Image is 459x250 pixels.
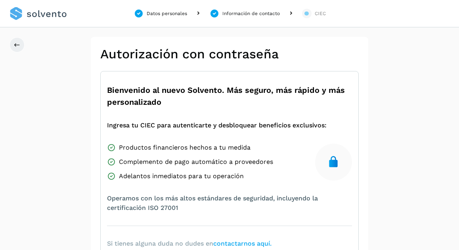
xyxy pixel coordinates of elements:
[315,10,326,17] div: CIEC
[119,143,251,152] span: Productos financieros hechos a tu medida
[100,46,359,62] h2: Autorización con contraseña
[107,194,352,213] span: Operamos con los más altos estándares de seguridad, incluyendo la certificación ISO 27001
[119,171,244,181] span: Adelantos inmediatos para tu operación
[222,10,280,17] div: Información de contacto
[147,10,187,17] div: Datos personales
[213,240,272,247] a: contactarnos aquí.
[119,157,273,167] span: Complemento de pago automático a proveedores
[107,84,352,108] span: Bienvenido al nuevo Solvento. Más seguro, más rápido y más personalizado
[107,239,272,248] span: Si tienes alguna duda no dudes en
[327,156,340,168] img: secure
[107,121,327,130] span: Ingresa tu CIEC para autenticarte y desbloquear beneficios exclusivos:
